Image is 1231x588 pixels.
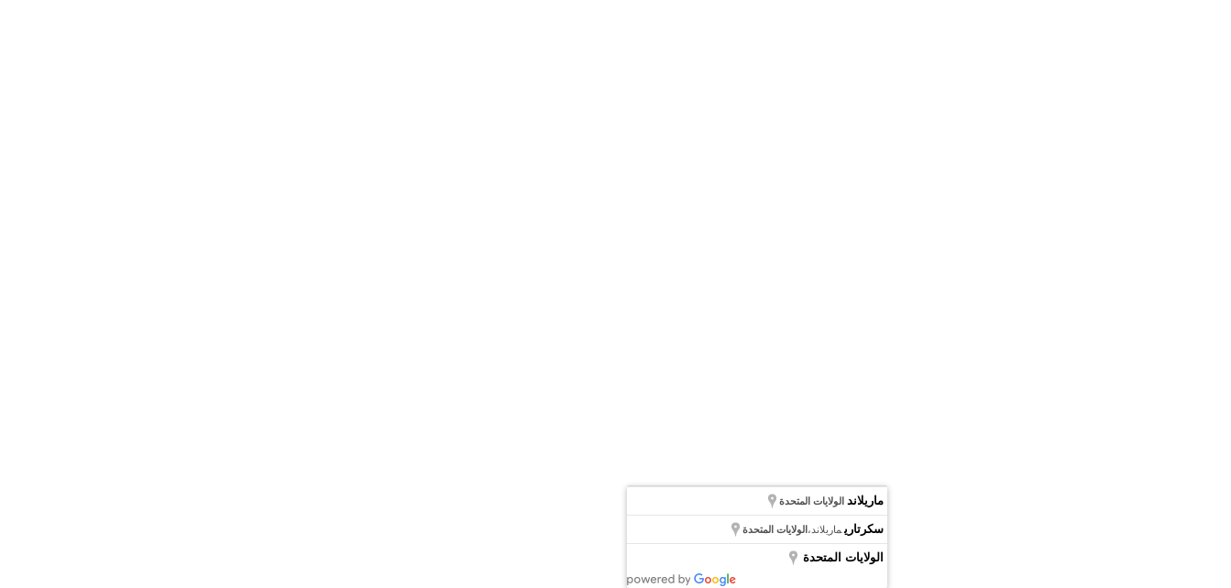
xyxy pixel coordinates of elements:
span: ماريلاند، [742,524,841,535]
span: الولايات المتحدة [779,495,844,506]
span: سكرتاري [844,522,884,536]
span: ماريلاند [847,494,884,507]
span: الولايات المتحدة [803,550,884,564]
span: الولايات المتحدة [742,524,808,535]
